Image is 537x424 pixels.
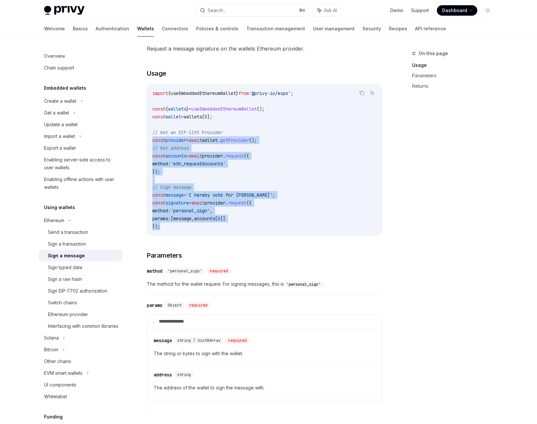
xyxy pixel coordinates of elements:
span: { [165,106,168,112]
a: Sign typed data [39,262,122,273]
span: = [189,106,192,112]
button: Search...⌘K [195,5,310,16]
div: Import a wallet [44,132,75,140]
span: const [152,106,165,112]
a: Whitelabel [39,391,122,402]
div: required [207,268,231,274]
a: API reference [415,21,446,37]
div: Other chains [44,357,71,365]
div: Bitcoin [44,346,58,354]
div: method [147,268,162,274]
div: Interfacing with common libraries [48,322,118,330]
a: Parameters [412,70,498,81]
img: light logo [44,6,84,15]
button: Copy the contents from the code block [358,89,366,97]
div: address [154,371,172,378]
span: provider [202,153,223,159]
span: wallet [165,114,181,120]
a: Sign a raw hash [39,273,122,285]
div: Enabling server-side access to user wallets [44,156,118,172]
div: Sign a message [48,252,85,260]
span: , [192,216,194,221]
div: Enabling offline actions with user wallets [44,175,118,191]
span: const [152,200,165,206]
span: Dashboard [442,7,467,14]
span: [ [171,216,173,221]
span: } [186,106,189,112]
span: await [189,137,202,143]
span: . [218,137,220,143]
span: ]; [207,114,212,120]
span: string [177,372,191,377]
a: Chain support [39,62,122,74]
div: Sign a raw hash [48,275,82,283]
span: , [210,208,212,214]
span: '@privy-io/expo' [249,90,291,96]
div: Search... [208,7,226,14]
a: UI components [39,379,122,391]
span: = [181,114,184,120]
span: Object [168,303,181,308]
span: (); [249,137,257,143]
span: ({ [246,200,252,206]
button: Ask AI [368,89,376,97]
a: Basics [73,21,88,37]
a: Connectors [162,21,188,37]
a: Demo [390,7,403,14]
div: Ethereum [44,217,64,224]
span: The method for the wallet request. For signing messages, this is . [147,280,382,288]
div: Send a transaction [48,228,88,236]
span: request [228,200,246,206]
span: method: [152,161,171,167]
span: request [225,153,244,159]
span: { [168,90,171,96]
span: }); [152,223,160,229]
a: Update a wallet [39,119,122,130]
span: The string or bytes to sign with the wallet. [154,350,375,357]
a: User management [313,21,355,37]
a: Sign a transaction [39,238,122,250]
span: = [189,200,192,206]
a: Enabling offline actions with user wallets [39,174,122,193]
div: Export a wallet [44,144,76,152]
span: wallet [202,137,218,143]
div: Sign EIP-7702 authorization [48,287,107,295]
a: Overview [39,50,122,62]
a: Dashboard [437,5,477,16]
a: Policies & controls [196,21,238,37]
div: Whitelabel [44,393,67,401]
span: Usage [147,69,166,78]
span: Parameters [147,251,182,260]
div: params [147,302,162,309]
span: getProvider [220,137,249,143]
span: provider [205,200,225,206]
span: await [192,200,205,206]
a: Export a wallet [39,142,122,154]
button: Toggle dark mode [483,5,493,16]
a: Sign EIP-7702 authorization [39,285,122,297]
span: Request a message signature on the wallets Ethereum provider. [147,44,382,53]
div: required [187,302,210,309]
span: ]] [220,216,225,221]
span: await [189,153,202,159]
span: [ [202,114,205,120]
a: Usage [412,60,498,70]
span: (); [257,106,265,112]
a: Ethereum provider [39,309,122,320]
span: wallets [168,106,186,112]
div: Sign a transaction [48,240,86,248]
span: = [186,137,189,143]
span: 0 [218,216,220,221]
span: ; [272,192,275,198]
button: Ask AI [313,5,342,16]
span: [ [215,216,218,221]
div: Overview [44,52,65,60]
span: message [173,216,192,221]
a: Authentication [96,21,129,37]
div: UI components [44,381,76,389]
a: Send a transaction [39,226,122,238]
div: EVM smart wallets [44,369,83,377]
a: Wallets [137,21,154,37]
div: Chain support [44,64,74,72]
a: Returns [412,81,498,91]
